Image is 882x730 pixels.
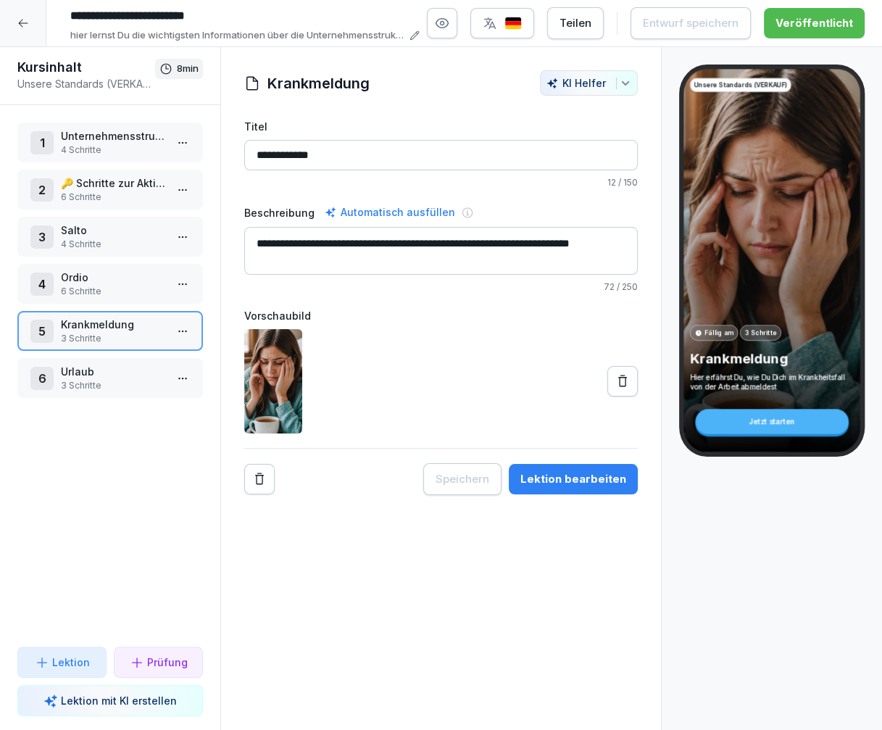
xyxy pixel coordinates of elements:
p: 8 min [177,62,199,76]
h1: Krankmeldung [267,72,370,94]
p: Lektion mit KI erstellen [61,693,177,708]
p: Lektion [52,655,90,670]
button: Speichern [423,463,502,495]
p: / 250 [244,281,638,294]
div: Entwurf speichern [643,15,739,31]
div: Veröffentlicht [775,15,853,31]
p: Prüfung [147,655,188,670]
button: Lektion [17,647,107,678]
p: 3 Schritte [61,379,165,392]
div: 6Urlaub3 Schritte [17,358,203,398]
p: Unternehmensstruktur [61,128,165,144]
p: 3 Schritte [61,332,165,345]
div: Automatisch ausfüllen [322,204,458,221]
label: Vorschaubild [244,308,638,323]
div: 6 [30,367,54,390]
div: 3Salto4 Schritte [17,217,203,257]
img: e8fyerusxwyvegn7o61j900y.png [244,329,302,434]
button: Veröffentlicht [764,8,865,38]
p: Unsere Standards (VERKAUF) [17,76,155,91]
div: 2 [30,178,54,202]
div: 3 [30,225,54,249]
div: Jetzt starten [695,409,849,434]
p: hier lernst Du die wichtigsten Informationen über die Unternehmensstruktur , Apps und Prozesse [70,28,405,43]
button: Lektion mit KI erstellen [17,685,203,716]
button: Lektion bearbeiten [509,464,638,494]
label: Titel [244,119,638,134]
p: 6 Schritte [61,191,165,204]
p: Urlaub [61,364,165,379]
p: / 150 [244,176,638,189]
button: Prüfung [114,647,203,678]
div: 2🔑 Schritte zur Aktivierung des Agenda Portals6 Schritte [17,170,203,210]
p: Ordio [61,270,165,285]
button: Teilen [547,7,604,39]
h1: Kursinhalt [17,59,155,76]
div: 5Krankmeldung3 Schritte [17,311,203,351]
div: 5 [30,320,54,343]
p: Krankmeldung [690,349,854,367]
button: KI Helfer [540,70,638,96]
div: 1Unternehmensstruktur4 Schritte [17,123,203,162]
div: KI Helfer [546,77,631,89]
div: Teilen [559,15,591,31]
p: Hier erfährst Du, wie Du Dich im Krankheitsfall von der Arbeit abmeldest [690,372,854,391]
p: 4 Schritte [61,238,165,251]
button: Remove [244,464,275,494]
span: 72 [604,281,615,292]
p: 4 Schritte [61,144,165,157]
p: 6 Schritte [61,285,165,298]
button: Entwurf speichern [631,7,751,39]
p: 3 Schritte [744,328,775,338]
p: Fällig am [704,328,733,338]
span: 12 [607,177,616,188]
p: Unsere Standards (VERKAUF) [694,80,786,90]
p: 🔑 Schritte zur Aktivierung des Agenda Portals [61,175,165,191]
p: Krankmeldung [61,317,165,332]
div: Speichern [436,471,489,487]
label: Beschreibung [244,205,315,220]
div: 1 [30,131,54,154]
img: de.svg [504,17,522,30]
p: Salto [61,223,165,238]
div: 4Ordio6 Schritte [17,264,203,304]
div: 4 [30,273,54,296]
div: Lektion bearbeiten [520,471,626,487]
